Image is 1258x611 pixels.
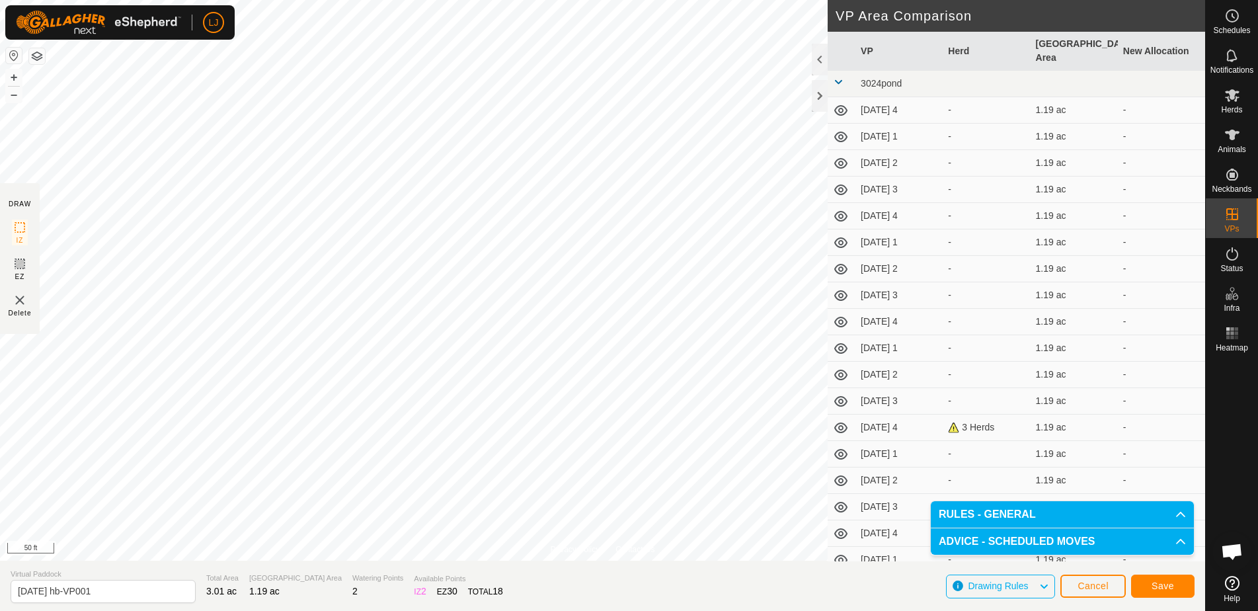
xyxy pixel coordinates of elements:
[1152,581,1174,591] span: Save
[9,308,32,318] span: Delete
[1118,468,1205,494] td: -
[16,11,181,34] img: Gallagher Logo
[1118,388,1205,415] td: -
[615,544,654,555] a: Contact Us
[948,156,1025,170] div: -
[352,573,403,584] span: Watering Points
[1210,66,1253,74] span: Notifications
[437,585,457,598] div: EZ
[6,48,22,63] button: Reset Map
[855,150,943,177] td: [DATE] 2
[1212,185,1251,193] span: Neckbands
[12,292,28,308] img: VP
[1031,229,1118,256] td: 1.19 ac
[855,32,943,71] th: VP
[1031,282,1118,309] td: 1.19 ac
[1224,594,1240,602] span: Help
[11,569,196,580] span: Virtual Paddock
[855,309,943,335] td: [DATE] 4
[421,586,426,596] span: 2
[855,468,943,494] td: [DATE] 2
[1031,388,1118,415] td: 1.19 ac
[855,388,943,415] td: [DATE] 3
[414,585,426,598] div: IZ
[492,586,503,596] span: 18
[948,130,1025,143] div: -
[855,547,943,573] td: [DATE] 1
[352,586,358,596] span: 2
[855,520,943,547] td: [DATE] 4
[1218,145,1246,153] span: Animals
[948,235,1025,249] div: -
[948,394,1025,408] div: -
[1216,344,1248,352] span: Heatmap
[206,586,237,596] span: 3.01 ac
[931,528,1194,555] p-accordion-header: ADVICE - SCHEDULED MOVES
[1031,415,1118,441] td: 1.19 ac
[249,573,342,584] span: [GEOGRAPHIC_DATA] Area
[948,447,1025,461] div: -
[948,368,1025,382] div: -
[15,272,25,282] span: EZ
[468,585,503,598] div: TOTAL
[855,203,943,229] td: [DATE] 4
[6,69,22,85] button: +
[17,235,24,245] span: IZ
[1031,32,1118,71] th: [GEOGRAPHIC_DATA] Area
[836,8,1205,24] h2: VP Area Comparison
[855,362,943,388] td: [DATE] 2
[855,282,943,309] td: [DATE] 3
[29,48,45,64] button: Map Layers
[1131,575,1195,598] button: Save
[968,581,1028,591] span: Drawing Rules
[855,229,943,256] td: [DATE] 1
[1213,26,1250,34] span: Schedules
[1118,229,1205,256] td: -
[1118,203,1205,229] td: -
[1031,441,1118,468] td: 1.19 ac
[1031,309,1118,335] td: 1.19 ac
[1031,547,1118,573] td: 1.19 ac
[1031,150,1118,177] td: 1.19 ac
[1118,256,1205,282] td: -
[855,441,943,468] td: [DATE] 1
[1031,177,1118,203] td: 1.19 ac
[855,415,943,441] td: [DATE] 4
[1118,415,1205,441] td: -
[1060,575,1126,598] button: Cancel
[1031,203,1118,229] td: 1.19 ac
[249,586,280,596] span: 1.19 ac
[931,501,1194,528] p-accordion-header: RULES - GENERAL
[1031,124,1118,150] td: 1.19 ac
[943,32,1030,71] th: Herd
[861,78,902,89] span: 3024pond
[948,553,1025,567] div: -
[206,573,239,584] span: Total Area
[550,544,600,555] a: Privacy Policy
[1224,225,1239,233] span: VPs
[948,473,1025,487] div: -
[1031,335,1118,362] td: 1.19 ac
[855,97,943,124] td: [DATE] 4
[855,494,943,520] td: [DATE] 3
[1031,494,1118,520] td: 1.19 ac
[1031,362,1118,388] td: 1.19 ac
[1118,177,1205,203] td: -
[9,199,31,209] div: DRAW
[948,288,1025,302] div: -
[948,209,1025,223] div: -
[1118,282,1205,309] td: -
[1031,256,1118,282] td: 1.19 ac
[1031,468,1118,494] td: 1.19 ac
[1118,309,1205,335] td: -
[1031,97,1118,124] td: 1.19 ac
[1118,150,1205,177] td: -
[1118,335,1205,362] td: -
[1118,547,1205,573] td: -
[1212,532,1252,571] div: Open chat
[855,256,943,282] td: [DATE] 2
[6,87,22,102] button: –
[948,500,1025,514] div: -
[1206,571,1258,608] a: Help
[209,16,219,30] span: LJ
